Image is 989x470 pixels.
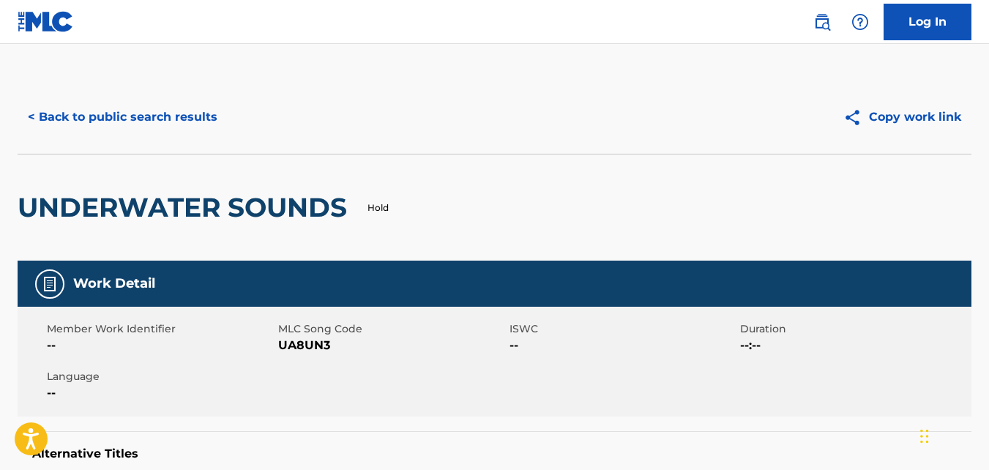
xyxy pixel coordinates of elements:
[833,99,971,135] button: Copy work link
[41,275,59,293] img: Work Detail
[47,384,275,402] span: --
[740,321,968,337] span: Duration
[47,337,275,354] span: --
[278,321,506,337] span: MLC Song Code
[510,337,737,354] span: --
[367,201,389,215] p: Hold
[510,321,737,337] span: ISWC
[32,447,957,461] h5: Alternative Titles
[47,321,275,337] span: Member Work Identifier
[47,369,275,384] span: Language
[278,337,506,354] span: UA8UN3
[843,108,869,127] img: Copy work link
[73,275,155,292] h5: Work Detail
[18,11,74,32] img: MLC Logo
[740,337,968,354] span: --:--
[18,99,228,135] button: < Back to public search results
[884,4,971,40] a: Log In
[846,7,875,37] div: Help
[851,13,869,31] img: help
[18,191,354,224] h2: UNDERWATER SOUNDS
[916,400,989,470] iframe: Chat Widget
[807,7,837,37] a: Public Search
[920,414,929,458] div: Drag
[813,13,831,31] img: search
